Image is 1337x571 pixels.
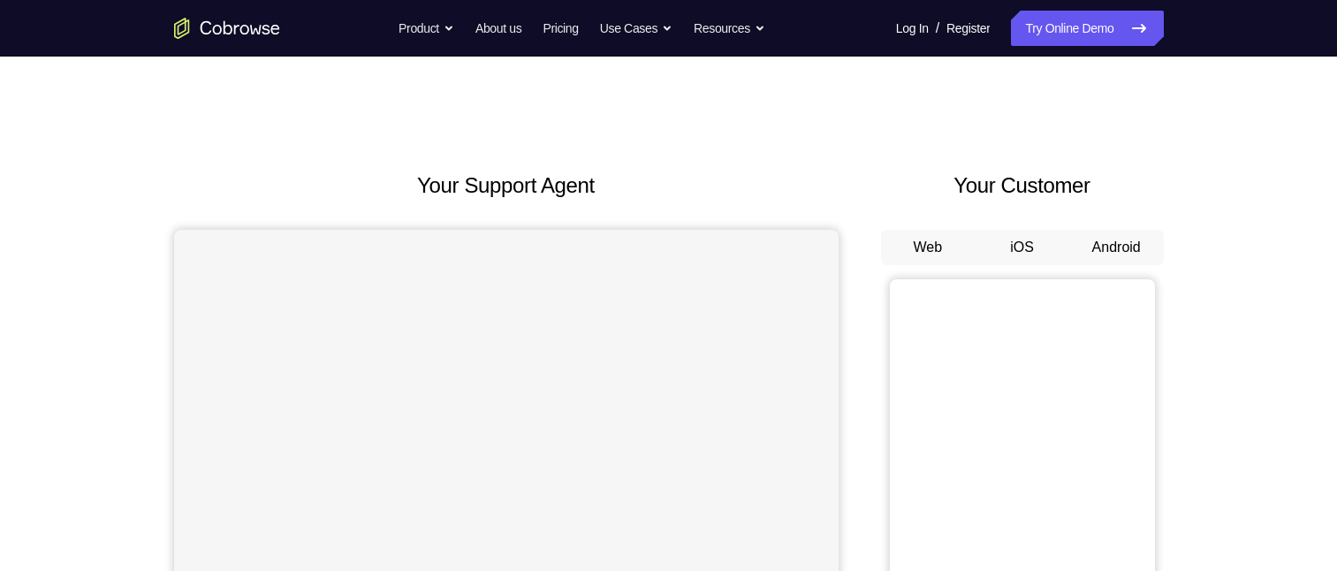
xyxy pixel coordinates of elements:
[881,170,1164,202] h2: Your Customer
[946,11,990,46] a: Register
[174,170,839,202] h2: Your Support Agent
[475,11,521,46] a: About us
[174,18,280,39] a: Go to the home page
[600,11,672,46] button: Use Cases
[694,11,765,46] button: Resources
[1011,11,1163,46] a: Try Online Demo
[881,230,976,265] button: Web
[975,230,1069,265] button: iOS
[543,11,578,46] a: Pricing
[399,11,454,46] button: Product
[1069,230,1164,265] button: Android
[896,11,929,46] a: Log In
[936,18,939,39] span: /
